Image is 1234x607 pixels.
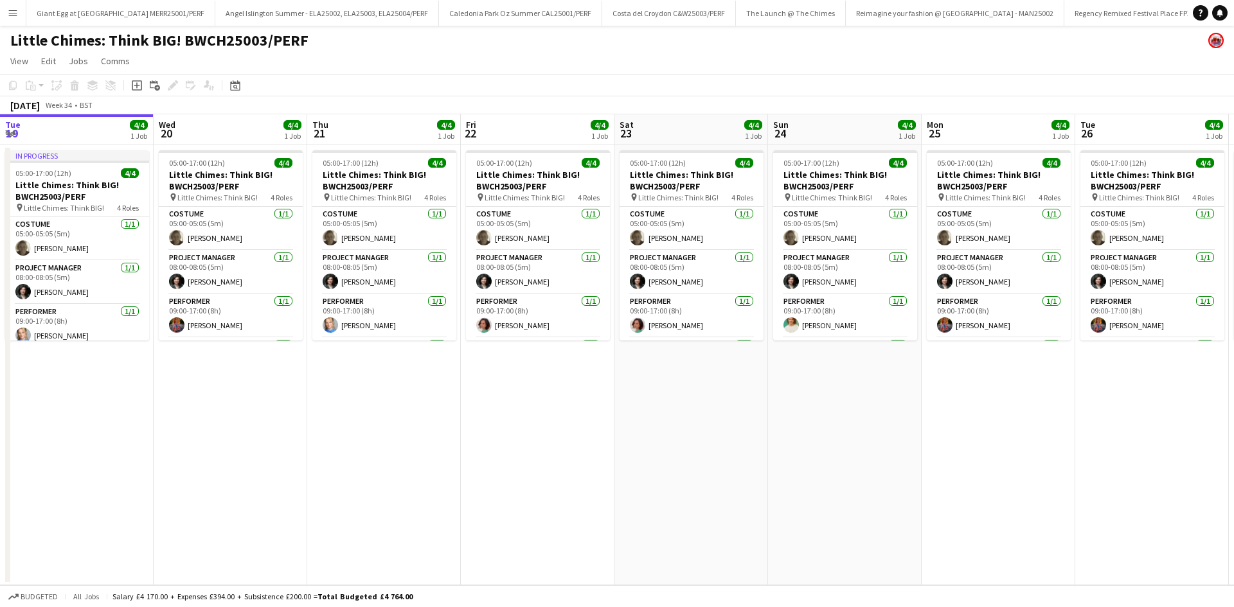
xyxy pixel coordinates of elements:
span: Little Chimes: Think BIG! [177,193,258,202]
app-card-role: Performer Manager1/1 [620,338,764,382]
app-card-role: Performer Manager1/1 [159,338,303,382]
app-card-role: Project Manager1/108:00-08:05 (5m)[PERSON_NAME] [1080,251,1224,294]
span: 05:00-17:00 (12h) [937,158,993,168]
app-user-avatar: Bakehouse Costume [1208,33,1224,48]
span: Little Chimes: Think BIG! [638,193,719,202]
app-card-role: Performer1/109:00-17:00 (8h)[PERSON_NAME] [620,294,764,338]
app-card-role: Performer1/109:00-17:00 (8h)[PERSON_NAME] [927,294,1071,338]
div: 1 Job [284,131,301,141]
span: Sat [620,119,634,130]
app-card-role: Costume1/105:00-05:05 (5m)[PERSON_NAME] [927,207,1071,251]
h3: Little Chimes: Think BIG! BWCH25003/PERF [927,169,1071,192]
span: 05:00-17:00 (12h) [323,158,379,168]
span: 4 Roles [271,193,292,202]
app-card-role: Performer Manager1/1 [466,338,610,382]
div: 1 Job [130,131,147,141]
div: BST [80,100,93,110]
span: All jobs [71,592,102,601]
span: View [10,55,28,67]
button: Giant Egg at [GEOGRAPHIC_DATA] MERR25001/PERF [26,1,215,26]
span: 4/4 [274,158,292,168]
span: Comms [101,55,130,67]
span: 4/4 [121,168,139,178]
span: 4/4 [1042,158,1060,168]
span: 23 [618,126,634,141]
div: 1 Job [1206,131,1222,141]
span: 4 Roles [424,193,446,202]
app-card-role: Costume1/105:00-05:05 (5m)[PERSON_NAME] [466,207,610,251]
a: Edit [36,53,61,69]
span: Thu [312,119,328,130]
app-card-role: Performer Manager1/1 [312,338,456,382]
app-card-role: Performer1/109:00-17:00 (8h)[PERSON_NAME] [1080,294,1224,338]
span: Week 34 [42,100,75,110]
span: 4/4 [735,158,753,168]
span: 24 [771,126,789,141]
app-job-card: In progress05:00-17:00 (12h)4/4Little Chimes: Think BIG! BWCH25003/PERF Little Chimes: Think BIG!... [5,150,149,340]
span: 4 Roles [1192,193,1214,202]
div: Salary £4 170.00 + Expenses £394.00 + Subsistence £200.00 = [112,592,413,601]
a: Jobs [64,53,93,69]
span: 4/4 [582,158,600,168]
app-card-role: Performer Manager1/1 [927,338,1071,382]
div: 05:00-17:00 (12h)4/4Little Chimes: Think BIG! BWCH25003/PERF Little Chimes: Think BIG!4 RolesCost... [620,150,764,340]
span: Little Chimes: Think BIG! [331,193,411,202]
app-card-role: Costume1/105:00-05:05 (5m)[PERSON_NAME] [1080,207,1224,251]
app-job-card: 05:00-17:00 (12h)4/4Little Chimes: Think BIG! BWCH25003/PERF Little Chimes: Think BIG!4 RolesCost... [159,150,303,340]
span: Little Chimes: Think BIG! [485,193,565,202]
div: 1 Job [438,131,454,141]
span: 05:00-17:00 (12h) [15,168,71,178]
div: 1 Job [899,131,915,141]
span: 4/4 [591,120,609,130]
span: 4/4 [889,158,907,168]
span: 4 Roles [578,193,600,202]
h3: Little Chimes: Think BIG! BWCH25003/PERF [466,169,610,192]
button: Budgeted [6,590,60,604]
span: Little Chimes: Think BIG! [24,203,104,213]
app-card-role: Performer1/109:00-17:00 (8h)[PERSON_NAME] [773,294,917,338]
span: 26 [1078,126,1095,141]
button: Costa del Croydon C&W25003/PERF [602,1,736,26]
div: 05:00-17:00 (12h)4/4Little Chimes: Think BIG! BWCH25003/PERF Little Chimes: Think BIG!4 RolesCost... [466,150,610,340]
app-card-role: Project Manager1/108:00-08:05 (5m)[PERSON_NAME] [312,251,456,294]
span: 4/4 [1196,158,1214,168]
app-card-role: Project Manager1/108:00-08:05 (5m)[PERSON_NAME] [927,251,1071,294]
app-card-role: Performer Manager1/1 [1080,338,1224,382]
span: 4/4 [437,120,455,130]
app-card-role: Costume1/105:00-05:05 (5m)[PERSON_NAME] [620,207,764,251]
span: Mon [927,119,943,130]
span: 4/4 [130,120,148,130]
app-job-card: 05:00-17:00 (12h)4/4Little Chimes: Think BIG! BWCH25003/PERF Little Chimes: Think BIG!4 RolesCost... [1080,150,1224,340]
span: Fri [466,119,476,130]
span: Wed [159,119,175,130]
span: 21 [310,126,328,141]
span: 05:00-17:00 (12h) [476,158,532,168]
span: 05:00-17:00 (12h) [169,158,225,168]
app-job-card: 05:00-17:00 (12h)4/4Little Chimes: Think BIG! BWCH25003/PERF Little Chimes: Think BIG!4 RolesCost... [927,150,1071,340]
a: Comms [96,53,135,69]
div: [DATE] [10,99,40,112]
app-card-role: Performer Manager1/1 [773,338,917,382]
div: 1 Job [591,131,608,141]
span: Jobs [69,55,88,67]
span: 4 Roles [731,193,753,202]
app-card-role: Project Manager1/108:00-08:05 (5m)[PERSON_NAME] [773,251,917,294]
span: Little Chimes: Think BIG! [945,193,1026,202]
a: View [5,53,33,69]
span: 25 [925,126,943,141]
button: The Launch @ The Chimes [736,1,846,26]
app-card-role: Performer1/109:00-17:00 (8h)[PERSON_NAME] [5,304,149,348]
div: 05:00-17:00 (12h)4/4Little Chimes: Think BIG! BWCH25003/PERF Little Chimes: Think BIG!4 RolesCost... [312,150,456,340]
app-card-role: Project Manager1/108:00-08:05 (5m)[PERSON_NAME] [620,251,764,294]
span: 4 Roles [117,203,139,213]
span: Edit [41,55,56,67]
h3: Little Chimes: Think BIG! BWCH25003/PERF [1080,169,1224,192]
span: 4/4 [283,120,301,130]
span: 05:00-17:00 (12h) [1091,158,1147,168]
button: Caledonia Park Oz Summer CAL25001/PERF [439,1,602,26]
span: Total Budgeted £4 764.00 [317,592,413,601]
span: Budgeted [21,592,58,601]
